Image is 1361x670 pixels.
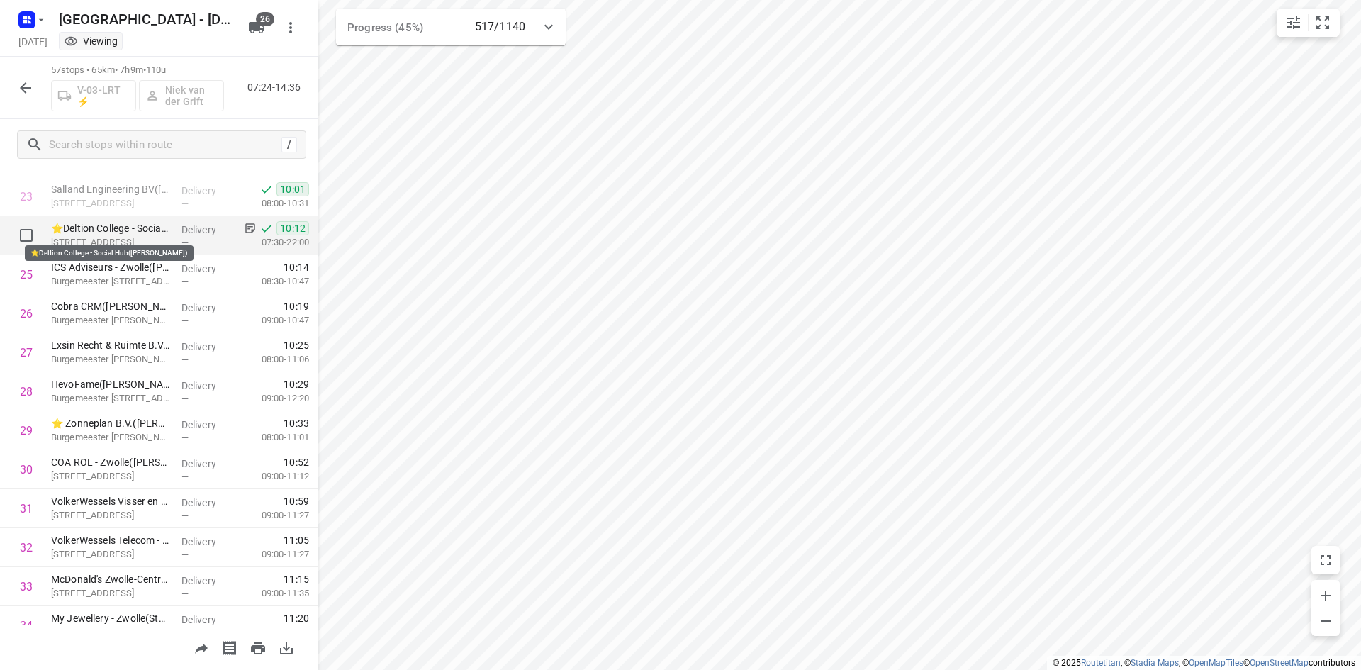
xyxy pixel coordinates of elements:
[181,199,189,209] span: —
[239,352,309,367] p: 08:00-11:06
[51,260,170,274] p: ICS Adviseurs - Zwolle(Beate Nijhof)
[272,640,301,654] span: Download route
[51,274,170,289] p: Burgemeester Roelenweg 13h, Zwolle
[284,533,309,547] span: 11:05
[181,432,189,443] span: —
[51,352,170,367] p: Burgemeester Roelenweg 26, Zwolle
[64,34,118,48] div: You are currently in view mode. To make any changes, go to edit project.
[181,223,234,237] p: Delivery
[51,586,170,601] p: [STREET_ADDRESS]
[242,13,271,42] button: 26
[20,307,33,320] div: 26
[239,430,309,445] p: 08:00-11:01
[51,338,170,352] p: Exsin Recht & Ruimte B.V.(Gerlinda van der Weerd)
[181,301,234,315] p: Delivery
[181,588,189,599] span: —
[239,391,309,406] p: 09:00-12:20
[1053,658,1355,668] li: © 2025 , © , © © contributors
[51,196,170,211] p: Boerendanserdijk 39, Zwolle
[143,65,146,75] span: •
[181,613,234,627] p: Delivery
[284,494,309,508] span: 10:59
[51,235,170,250] p: [STREET_ADDRESS]
[51,391,170,406] p: Burgemeester Roelenweg 40, Zwolle
[51,469,170,484] p: [STREET_ADDRESS]
[51,494,170,508] p: VolkerWessels Visser en Smit- Zwolle(Freek Kemperman)
[51,508,170,523] p: [STREET_ADDRESS]
[187,640,215,654] span: Share route
[51,547,170,562] p: [STREET_ADDRESS]
[1279,9,1308,37] button: Map settings
[181,496,234,510] p: Delivery
[20,268,33,281] div: 25
[284,455,309,469] span: 10:52
[20,385,33,398] div: 28
[20,619,33,632] div: 34
[51,611,170,625] p: My Jewellery - Zwolle(Storemanager Zwolle)
[284,260,309,274] span: 10:14
[12,221,40,250] span: Select
[347,21,423,34] span: Progress (45%)
[284,572,309,586] span: 11:15
[259,221,274,235] svg: Done
[146,65,167,75] span: 110u
[239,547,309,562] p: 09:00-11:27
[181,238,189,248] span: —
[284,377,309,391] span: 10:29
[336,9,566,45] div: Progress (45%)517/1140
[20,346,33,359] div: 27
[247,80,306,95] p: 07:24-14:36
[51,299,170,313] p: Cobra CRM([PERSON_NAME])
[20,502,33,515] div: 31
[284,416,309,430] span: 10:33
[1131,658,1179,668] a: Stadia Maps
[239,508,309,523] p: 09:00-11:27
[49,134,281,156] input: Search stops within route
[281,137,297,152] div: /
[284,299,309,313] span: 10:19
[20,190,33,203] div: 23
[51,572,170,586] p: McDonald's Zwolle-Centrum(Danny van Riessen)
[51,455,170,469] p: COA ROL - Zwolle(Martin Wieringa)
[181,277,189,287] span: —
[276,182,309,196] span: 10:01
[259,182,274,196] svg: Done
[51,64,224,77] p: 57 stops • 65km • 7h9m
[51,416,170,430] p: ⭐ Zonneplan B.V.(Marijn Lantink)
[181,262,234,276] p: Delivery
[239,469,309,484] p: 09:00-11:12
[51,533,170,547] p: VolkerWessels Telecom - Zwolle(Tessa Visser)
[256,12,274,26] span: 26
[239,586,309,601] p: 09:00-11:35
[1250,658,1309,668] a: OpenStreetMap
[181,457,234,471] p: Delivery
[20,424,33,437] div: 29
[181,340,234,354] p: Delivery
[1189,658,1243,668] a: OpenMapTiles
[181,549,189,560] span: —
[239,274,309,289] p: 08:30-10:47
[181,510,189,521] span: —
[181,354,189,365] span: —
[1277,9,1340,37] div: small contained button group
[181,535,234,549] p: Delivery
[284,338,309,352] span: 10:25
[276,13,305,42] button: More
[181,379,234,393] p: Delivery
[239,235,309,250] p: 07:30-22:00
[51,430,170,445] p: Burgemeester Roelenweg 13 D, Zwolle
[51,221,170,235] p: ⭐Deltion College - Social Hub([PERSON_NAME])
[20,463,33,476] div: 30
[51,313,170,328] p: Burgemeester Roelenweg 13, Zwolle
[181,574,234,588] p: Delivery
[181,471,189,482] span: —
[20,541,33,554] div: 32
[181,316,189,326] span: —
[51,182,170,196] p: Salland Engineering BV(Marisca Kasper / Phyline Reinders)
[239,196,309,211] p: 08:00-10:31
[244,640,272,654] span: Print route
[475,18,525,35] p: 517/1140
[1081,658,1121,668] a: Routetitan
[239,313,309,328] p: 09:00-10:47
[181,184,234,198] p: Delivery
